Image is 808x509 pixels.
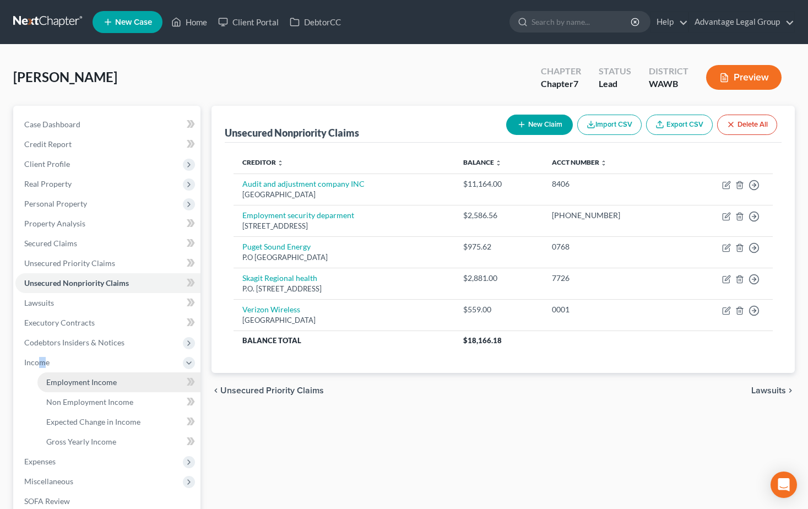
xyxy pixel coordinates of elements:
span: Unsecured Priority Claims [24,258,115,268]
div: [GEOGRAPHIC_DATA] [242,315,446,326]
button: Lawsuits chevron_right [751,386,795,395]
span: Case Dashboard [24,120,80,129]
div: Chapter [541,65,581,78]
span: Executory Contracts [24,318,95,327]
button: Import CSV [577,115,642,135]
div: 8406 [552,178,670,189]
div: WAWB [649,78,688,90]
span: Miscellaneous [24,476,73,486]
span: Credit Report [24,139,72,149]
a: Skagit Regional health [242,273,317,283]
span: Income [24,358,50,367]
div: [GEOGRAPHIC_DATA] [242,189,446,200]
a: Executory Contracts [15,313,200,333]
a: Audit and adjustment company INC [242,179,365,188]
span: Unsecured Nonpriority Claims [24,278,129,288]
a: Non Employment Income [37,392,200,412]
span: Gross Yearly Income [46,437,116,446]
a: DebtorCC [284,12,346,32]
a: Balance unfold_more [463,158,502,166]
i: unfold_more [600,160,607,166]
span: New Case [115,18,152,26]
input: Search by name... [532,12,632,32]
a: Case Dashboard [15,115,200,134]
span: Unsecured Priority Claims [220,386,324,395]
a: Employment Income [37,372,200,392]
span: Employment Income [46,377,117,387]
a: Client Portal [213,12,284,32]
th: Balance Total [234,331,454,350]
a: Lawsuits [15,293,200,313]
span: 7 [573,78,578,89]
span: Secured Claims [24,239,77,248]
div: $11,164.00 [463,178,534,189]
a: Advantage Legal Group [689,12,794,32]
a: Export CSV [646,115,713,135]
div: P.O [GEOGRAPHIC_DATA] [242,252,446,263]
span: $18,166.18 [463,336,502,345]
a: Gross Yearly Income [37,432,200,452]
div: Unsecured Nonpriority Claims [225,126,359,139]
span: Lawsuits [24,298,54,307]
span: [PERSON_NAME] [13,69,117,85]
span: Personal Property [24,199,87,208]
button: Preview [706,65,782,90]
a: Property Analysis [15,214,200,234]
i: unfold_more [495,160,502,166]
i: chevron_left [212,386,220,395]
a: Puget Sound Energy [242,242,311,251]
a: Creditor unfold_more [242,158,284,166]
a: Help [651,12,688,32]
a: Unsecured Nonpriority Claims [15,273,200,293]
div: 0001 [552,304,670,315]
span: Codebtors Insiders & Notices [24,338,124,347]
div: $2,586.56 [463,210,534,221]
span: Lawsuits [751,386,786,395]
button: Delete All [717,115,777,135]
button: New Claim [506,115,573,135]
div: $559.00 [463,304,534,315]
div: Lead [599,78,631,90]
span: Expenses [24,457,56,466]
div: $2,881.00 [463,273,534,284]
div: P.O. [STREET_ADDRESS] [242,284,446,294]
div: [STREET_ADDRESS] [242,221,446,231]
i: unfold_more [277,160,284,166]
span: Non Employment Income [46,397,133,407]
a: Secured Claims [15,234,200,253]
div: 7726 [552,273,670,284]
a: Verizon Wireless [242,305,300,314]
a: Employment security deparment [242,210,354,220]
button: chevron_left Unsecured Priority Claims [212,386,324,395]
span: Expected Change in Income [46,417,140,426]
div: Status [599,65,631,78]
a: Unsecured Priority Claims [15,253,200,273]
div: Chapter [541,78,581,90]
a: Expected Change in Income [37,412,200,432]
span: Property Analysis [24,219,85,228]
div: District [649,65,688,78]
span: Real Property [24,179,72,188]
i: chevron_right [786,386,795,395]
span: SOFA Review [24,496,70,506]
div: [PHONE_NUMBER] [552,210,670,221]
a: Home [166,12,213,32]
a: Acct Number unfold_more [552,158,607,166]
a: Credit Report [15,134,200,154]
span: Client Profile [24,159,70,169]
div: Open Intercom Messenger [771,472,797,498]
div: $975.62 [463,241,534,252]
div: 0768 [552,241,670,252]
